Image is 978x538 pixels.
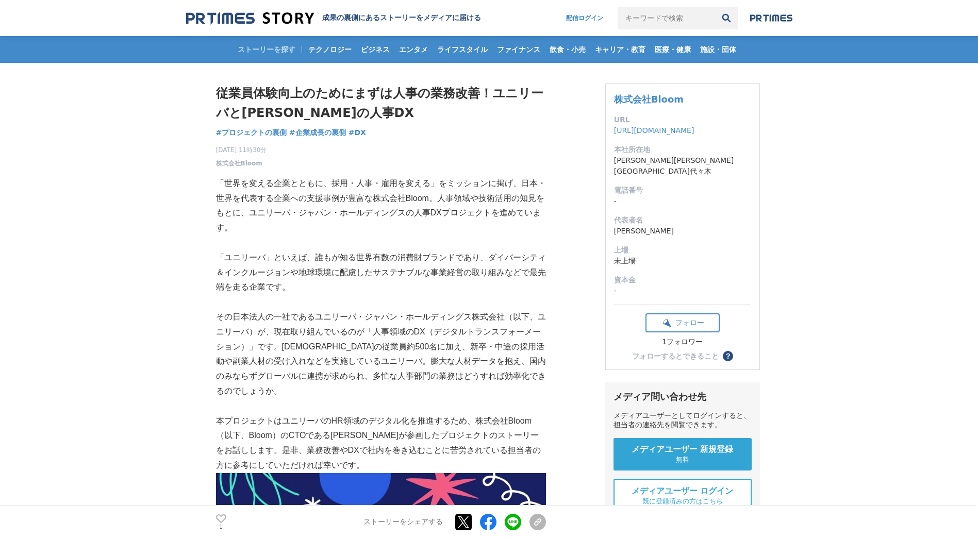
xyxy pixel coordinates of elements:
span: テクノロジー [304,45,356,54]
a: エンタメ [395,36,432,63]
span: #プロジェクトの裏側 [216,128,287,137]
p: 本プロジェクトはユニリーバのHR領域のデジタル化を推進するため、株式会社Bloom（以下、Bloom）のCTOである[PERSON_NAME]が参画したプロジェクトのストーリーをお話しします。是... [216,414,546,473]
span: ？ [724,352,732,360]
dd: 未上場 [614,256,751,266]
a: 配信ログイン [556,7,614,29]
span: 無料 [676,455,689,464]
button: ？ [723,351,733,361]
a: #DX [349,127,366,138]
span: メディアユーザー 新規登録 [632,444,734,455]
a: ビジネス [357,36,394,63]
a: #企業成長の裏側 [289,127,346,138]
a: キャリア・教育 [591,36,650,63]
div: 1フォロワー [645,338,720,347]
a: 施設・団体 [696,36,740,63]
dd: [PERSON_NAME][PERSON_NAME][GEOGRAPHIC_DATA]代々木 [614,155,751,177]
div: メディア問い合わせ先 [614,391,752,403]
div: メディアユーザーとしてログインすると、担当者の連絡先を閲覧できます。 [614,411,752,430]
img: prtimes [750,14,792,22]
dd: - [614,285,751,296]
p: 「世界を変える企業とともに、採用・人事・雇用を変える」をミッションに掲げ、日本・世界を代表する企業への支援事例が豊富な株式会社Bloom。人事領域や技術活用の知見をもとに、ユニリーバ・ジャパン・... [216,176,546,236]
input: キーワードで検索 [618,7,715,29]
span: #DX [349,128,366,137]
button: フォロー [645,313,720,332]
p: ストーリーをシェアする [363,517,443,527]
span: メディアユーザー ログイン [632,486,734,497]
span: 飲食・小売 [545,45,590,54]
button: 検索 [715,7,738,29]
a: 株式会社Bloom [216,159,262,168]
a: 株式会社Bloom [614,94,684,105]
span: 医療・健康 [651,45,695,54]
a: [URL][DOMAIN_NAME] [614,126,694,134]
span: ファイナンス [493,45,544,54]
p: 「ユニリーバ」といえば、誰もが知る世界有数の消費財ブランドであり、ダイバーシティ＆インクルージョンや地球環境に配慮したサステナブルな事業経営の取り組みなどで最先端を走る企業です。 [216,250,546,295]
a: メディアユーザー 新規登録 無料 [614,438,752,470]
a: ライフスタイル [433,36,492,63]
span: キャリア・教育 [591,45,650,54]
p: その日本法人の一社であるユニリーバ・ジャパン・ホールディングス株式会社（以下、ユニリーバ）が、現在取り組んでいるのが「人事領域のDX（デジタルトランスフォーメーション）」です。[DEMOGRAP... [216,310,546,399]
dt: URL [614,114,751,125]
a: #プロジェクトの裏側 [216,127,287,138]
span: ライフスタイル [433,45,492,54]
p: 1 [216,524,226,529]
a: メディアユーザー ログイン 既に登録済みの方はこちら [614,479,752,513]
img: 成果の裏側にあるストーリーをメディアに届ける [186,11,314,25]
span: ビジネス [357,45,394,54]
span: #企業成長の裏側 [289,128,346,137]
a: 飲食・小売 [545,36,590,63]
h2: 成果の裏側にあるストーリーをメディアに届ける [322,13,481,23]
span: [DATE] 11時30分 [216,145,267,155]
span: 既に登録済みの方はこちら [642,497,723,506]
dt: 代表者名 [614,215,751,226]
a: 医療・健康 [651,36,695,63]
a: ファイナンス [493,36,544,63]
span: 施設・団体 [696,45,740,54]
a: 成果の裏側にあるストーリーをメディアに届ける 成果の裏側にあるストーリーをメディアに届ける [186,11,481,25]
dt: 電話番号 [614,185,751,196]
dd: [PERSON_NAME] [614,226,751,237]
dt: 本社所在地 [614,144,751,155]
dt: 上場 [614,245,751,256]
span: エンタメ [395,45,432,54]
h1: 従業員体験向上のためにまずは人事の業務改善！ユニリーバと[PERSON_NAME]の人事DX [216,83,546,123]
dd: - [614,196,751,207]
a: テクノロジー [304,36,356,63]
div: フォローするとできること [632,352,719,360]
dt: 資本金 [614,275,751,285]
